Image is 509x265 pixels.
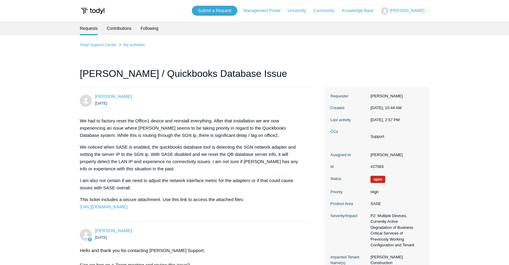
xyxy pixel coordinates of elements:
[330,201,367,207] dt: Product Area
[95,228,132,233] a: [PERSON_NAME]
[367,189,423,195] dd: High
[95,228,132,233] span: Kris Haire
[330,117,367,123] dt: Last activity
[367,201,423,207] dd: SASE
[367,164,423,170] dd: #27583
[330,213,367,219] dt: Severity/Impact
[95,235,107,240] time: 08/21/2025, 10:47
[141,21,158,35] a: Following
[314,8,341,14] a: Community
[80,204,127,209] a: [URL][DOMAIN_NAME]
[367,213,423,248] dd: P2: Multiple Devices, Currently Active Degradation of Business Critical Services of Previously Wo...
[330,105,367,111] dt: Created
[330,152,367,158] dt: Assigned to
[80,21,98,35] li: Requests
[95,101,107,106] time: 08/21/2025, 10:44
[80,177,304,191] p: I am also not certain if we need to adjust the network interface metric for the adapters or if th...
[370,106,401,110] time: 08/21/2025, 10:44
[330,164,367,170] dt: Id
[192,6,237,16] a: Submit a Request
[367,93,423,99] dd: [PERSON_NAME]
[390,8,424,13] span: [PERSON_NAME]
[80,5,105,17] img: Todyl Support Center Help Center home page
[80,66,311,87] h1: [PERSON_NAME] / Quickbooks Database Issue
[95,94,132,99] a: [PERSON_NAME]
[381,7,429,15] button: [PERSON_NAME]
[370,176,385,183] span: We are working on a response for you
[80,117,304,139] p: We had to factory reset the Office1 device and reinstall everything. After that installation we a...
[330,93,367,99] dt: Requester
[95,94,132,99] span: Jacob Bejarano
[330,176,367,182] dt: Status
[244,8,286,14] a: Management Portal
[80,196,304,210] p: This ticket includes a secure attachment. Use this link to access the attached files:
[288,8,312,14] a: University
[80,43,118,47] li: Todyl Support Center
[370,118,400,122] time: 08/22/2025, 14:57
[107,21,132,35] a: Contributions
[118,43,145,47] li: My activities
[330,129,367,135] dt: CCs
[370,134,384,140] li: Support
[342,8,380,14] a: Knowledge Base
[367,152,423,158] dd: [PERSON_NAME]
[80,43,117,47] a: Todyl Support Center
[123,43,145,47] a: My activities
[330,189,367,195] dt: Priority
[80,144,304,172] p: We noticed when SASE is enabled, the quickbooks database tool is detecting the SGN network adapte...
